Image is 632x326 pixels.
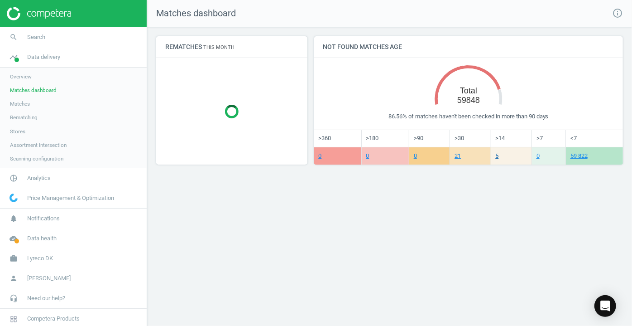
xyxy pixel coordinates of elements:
[27,174,51,182] span: Analytics
[27,294,65,302] span: Need our help?
[536,152,540,159] a: 0
[27,53,60,61] span: Data delivery
[27,234,57,243] span: Data health
[156,36,244,58] h4: Rematches
[314,130,361,147] td: >360
[10,128,25,135] span: Stores
[203,44,235,50] small: This month
[5,250,22,267] i: work
[10,100,30,107] span: Matches
[10,155,63,162] span: Scanning configuration
[27,254,53,263] span: Lyreco DK
[566,130,623,147] td: <7
[27,194,114,202] span: Price Management & Optimization
[455,152,461,159] a: 21
[491,130,531,147] td: >14
[366,152,369,159] a: 0
[450,130,491,147] td: >30
[361,130,409,147] td: >180
[496,152,499,159] a: 5
[10,194,18,202] img: wGWNvw8QSZomAAAAABJRU5ErkJggg==
[414,152,417,159] a: 0
[594,295,616,317] div: Open Intercom Messenger
[10,114,38,121] span: Rematching
[10,141,67,149] span: Assortment intersection
[318,152,321,159] a: 0
[5,170,22,187] i: pie_chart_outlined
[570,152,588,159] a: 59 822
[314,36,412,58] h4: Not found matches age
[27,214,60,223] span: Notifications
[10,87,57,94] span: Matches dashboard
[5,230,22,247] i: cloud_done
[5,29,22,46] i: search
[5,49,22,66] i: timeline
[27,33,45,41] span: Search
[460,86,477,95] tspan: Total
[7,7,71,20] img: ajHJNr6hYgQAAAAASUVORK5CYII=
[10,73,32,80] span: Overview
[147,7,236,20] span: Matches dashboard
[457,96,480,105] tspan: 59848
[27,274,71,282] span: [PERSON_NAME]
[27,315,80,323] span: Competera Products
[323,112,614,121] div: 86.56% of matches haven't been checked in more than 90 days
[5,210,22,227] i: notifications
[409,130,450,147] td: >90
[5,290,22,307] i: headset_mic
[612,8,623,19] a: info_outline
[532,130,566,147] td: >7
[5,270,22,287] i: person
